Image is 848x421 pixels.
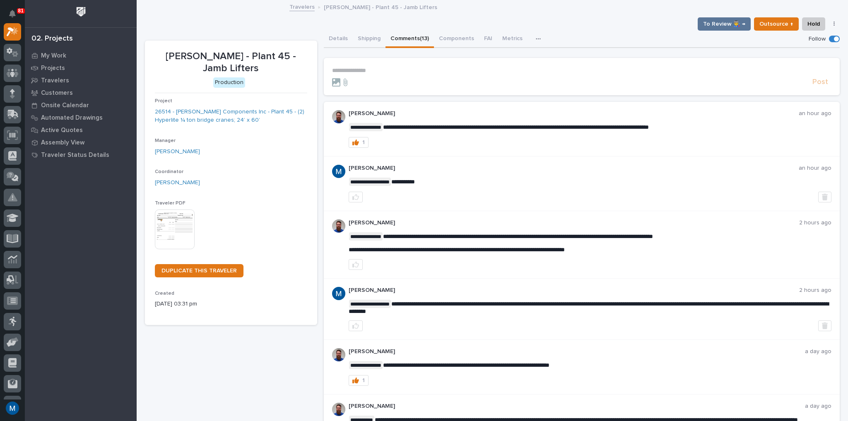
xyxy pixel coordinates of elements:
p: Automated Drawings [41,114,103,122]
button: Post [809,77,831,87]
span: Created [155,291,174,296]
span: Post [812,77,828,87]
p: an hour ago [799,110,831,117]
a: DUPLICATE THIS TRAVELER [155,264,243,277]
img: Workspace Logo [73,4,89,19]
p: Traveler Status Details [41,152,109,159]
button: Delete post [818,320,831,331]
p: [PERSON_NAME] [349,287,800,294]
span: To Review 👨‍🏭 → [703,19,745,29]
a: [PERSON_NAME] [155,178,200,187]
a: Automated Drawings [25,111,137,124]
a: 26514 - [PERSON_NAME] Components Inc - Plant 45 - (2) Hyperlite ¼ ton bridge cranes; 24’ x 60’ [155,108,307,125]
a: Traveler Status Details [25,149,137,161]
p: 2 hours ago [799,287,831,294]
button: Components [434,31,479,48]
img: 6hTokn1ETDGPf9BPokIQ [332,219,345,233]
div: Production [213,77,245,88]
p: [PERSON_NAME] [349,110,799,117]
p: a day ago [805,403,831,410]
p: Travelers [41,77,69,84]
div: 1 [362,378,365,383]
span: Hold [807,19,820,29]
button: 1 [349,375,369,386]
p: 2 hours ago [799,219,831,226]
button: Comments (13) [385,31,434,48]
div: 1 [362,140,365,145]
p: an hour ago [799,165,831,172]
p: My Work [41,52,66,60]
p: Follow [809,36,826,43]
p: a day ago [805,348,831,355]
p: Onsite Calendar [41,102,89,109]
img: ACg8ocIvjV8JvZpAypjhyiWMpaojd8dqkqUuCyfg92_2FdJdOC49qw=s96-c [332,287,345,300]
span: Project [155,99,172,103]
button: Details [324,31,353,48]
p: [PERSON_NAME] [349,219,800,226]
a: Customers [25,87,137,99]
div: Notifications81 [10,10,21,23]
span: DUPLICATE THIS TRAVELER [161,268,237,274]
span: Outsource ↑ [759,19,793,29]
span: Manager [155,138,176,143]
a: Projects [25,62,137,74]
button: Outsource ↑ [754,17,799,31]
p: [PERSON_NAME] [349,403,805,410]
button: users-avatar [4,399,21,417]
a: [PERSON_NAME] [155,147,200,156]
img: ACg8ocIvjV8JvZpAypjhyiWMpaojd8dqkqUuCyfg92_2FdJdOC49qw=s96-c [332,165,345,178]
p: Customers [41,89,73,97]
p: [PERSON_NAME] - Plant 45 - Jamb Lifters [324,2,437,11]
a: Assembly View [25,136,137,149]
button: 1 [349,137,369,148]
a: Active Quotes [25,124,137,136]
a: Travelers [25,74,137,87]
button: Delete post [818,192,831,202]
a: My Work [25,49,137,62]
div: 02. Projects [31,34,73,43]
img: 6hTokn1ETDGPf9BPokIQ [332,403,345,416]
p: [PERSON_NAME] [349,165,799,172]
button: Hold [802,17,825,31]
button: like this post [349,259,363,270]
p: Projects [41,65,65,72]
span: Traveler PDF [155,201,185,206]
p: Assembly View [41,139,84,147]
button: To Review 👨‍🏭 → [698,17,751,31]
button: like this post [349,320,363,331]
a: Travelers [289,2,315,11]
a: Onsite Calendar [25,99,137,111]
img: 6hTokn1ETDGPf9BPokIQ [332,348,345,361]
p: Active Quotes [41,127,83,134]
p: [PERSON_NAME] [349,348,805,355]
p: 81 [18,8,24,14]
img: 6hTokn1ETDGPf9BPokIQ [332,110,345,123]
button: FAI [479,31,497,48]
button: Shipping [353,31,385,48]
p: [DATE] 03:31 pm [155,300,307,308]
span: Coordinator [155,169,183,174]
button: like this post [349,192,363,202]
button: Notifications [4,5,21,22]
button: Metrics [497,31,528,48]
p: [PERSON_NAME] - Plant 45 - Jamb Lifters [155,51,307,75]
